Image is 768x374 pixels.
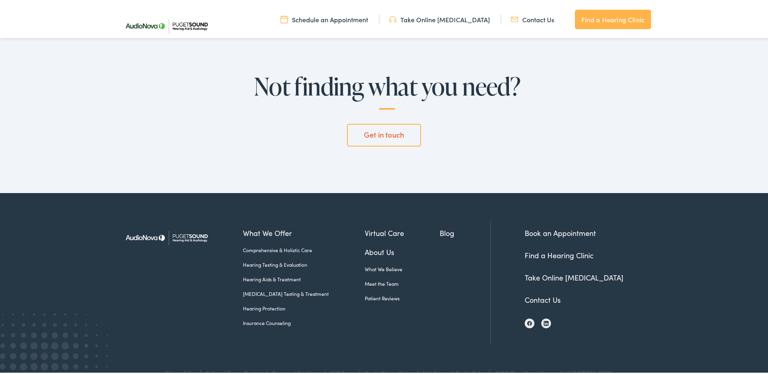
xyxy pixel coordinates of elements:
[389,13,490,22] a: Take Online [MEDICAL_DATA]
[525,249,594,259] a: Find a Hearing Clinic
[511,13,554,22] a: Contact Us
[440,226,490,237] a: Blog
[120,220,213,253] img: Puget Sound Hearing Aid & Audiology
[243,245,365,252] a: Comprehensive & Holistic Care
[281,13,368,22] a: Schedule an Appointment
[243,289,365,296] a: [MEDICAL_DATA] Testing & Treatment
[525,226,596,236] a: Book an Appointment
[544,319,549,325] img: LinkedIn
[241,71,533,108] h2: Not finding what you need?
[243,274,365,281] a: Hearing Aids & Treatment
[511,13,518,22] img: utility icon
[281,13,288,22] img: utility icon
[347,122,421,145] a: Get in touch
[365,293,440,300] a: Patient Reviews
[575,8,651,28] a: Find a Hearing Clinic
[365,278,440,286] a: Meet the Team
[525,293,561,303] a: Contact Us
[527,319,532,324] img: Facebook icon, indicating the presence of the site or brand on the social media platform.
[365,245,440,256] a: About Us
[525,271,623,281] a: Take Online [MEDICAL_DATA]
[365,264,440,271] a: What We Believe
[365,226,440,237] a: Virtual Care
[389,13,396,22] img: utility icon
[243,226,365,237] a: What We Offer
[243,303,365,310] a: Hearing Protection
[491,368,613,374] div: ©2025 Puget Sound Hearing Aid & [MEDICAL_DATA]
[243,259,365,267] a: Hearing Testing & Evaluation
[243,318,365,325] a: Insurance Counseling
